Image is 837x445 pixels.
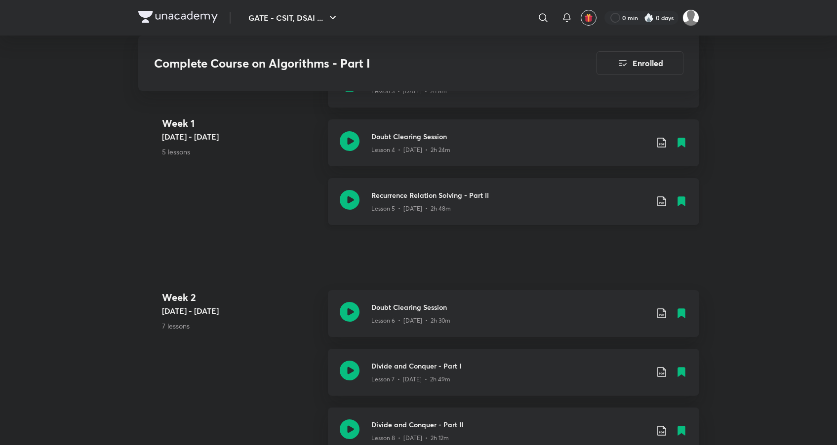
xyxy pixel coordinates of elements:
p: Lesson 7 • [DATE] • 2h 49m [371,375,450,384]
h5: [DATE] - [DATE] [162,131,320,143]
p: Lesson 4 • [DATE] • 2h 24m [371,146,450,154]
h3: Divide and Conquer - Part II [371,419,648,430]
img: avatar [584,13,593,22]
p: Lesson 6 • [DATE] • 2h 30m [371,316,450,325]
button: avatar [581,10,597,26]
a: Company Logo [138,11,218,25]
h3: Doubt Clearing Session [371,131,648,142]
p: Lesson 3 • [DATE] • 2h 8m [371,87,447,96]
img: Mayank Prakash [682,9,699,26]
h3: Divide and Conquer - Part I [371,361,648,371]
img: streak [644,13,654,23]
p: 7 lessons [162,321,320,331]
p: 5 lessons [162,147,320,157]
button: GATE - CSIT, DSAI ... [242,8,345,28]
a: Recurrence Relation Solving - Part IILesson 5 • [DATE] • 2h 48m [328,178,699,237]
img: Company Logo [138,11,218,23]
a: Doubt Clearing SessionLesson 6 • [DATE] • 2h 30m [328,290,699,349]
h3: Doubt Clearing Session [371,302,648,312]
p: Lesson 5 • [DATE] • 2h 48m [371,204,451,213]
h3: Recurrence Relation Solving - Part II [371,190,648,200]
h5: [DATE] - [DATE] [162,305,320,317]
p: Lesson 8 • [DATE] • 2h 12m [371,434,449,443]
h4: Week 1 [162,116,320,131]
a: Doubt Clearing SessionLesson 4 • [DATE] • 2h 24m [328,119,699,178]
h4: Week 2 [162,290,320,305]
a: Divide and Conquer - Part ILesson 7 • [DATE] • 2h 49m [328,349,699,408]
button: Enrolled [597,51,683,75]
h3: Complete Course on Algorithms - Part I [154,56,541,71]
